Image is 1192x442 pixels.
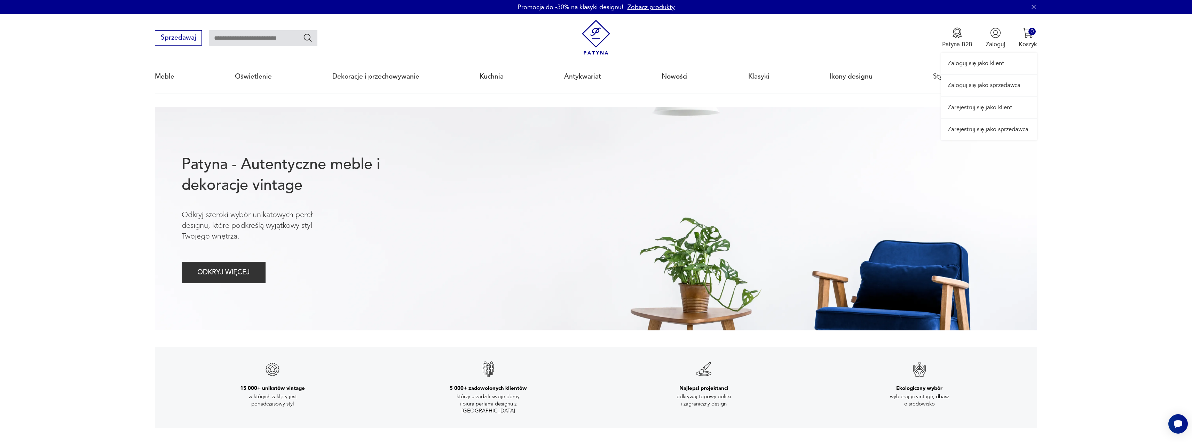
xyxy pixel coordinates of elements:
[235,61,272,93] a: Oświetlenie
[450,393,527,414] p: którzy urządzili swoje domy i biura perłami designu z [GEOGRAPHIC_DATA]
[240,385,305,392] h3: 15 000+ unikatów vintage
[679,385,728,392] h3: Najlepsi projektanci
[1168,414,1188,434] iframe: Smartsupp widget button
[264,361,281,378] img: Znak gwarancji jakości
[480,361,497,378] img: Znak gwarancji jakości
[933,61,948,93] a: Style
[303,33,313,43] button: Szukaj
[480,61,504,93] a: Kuchnia
[941,119,1037,140] a: Zarejestruj się jako sprzedawca
[830,61,873,93] a: Ikony designu
[578,20,614,55] img: Patyna - sklep z meblami i dekoracjami vintage
[665,393,742,407] p: odkrywaj topowy polski i zagraniczny design
[155,61,174,93] a: Meble
[182,262,266,283] button: ODKRYJ WIĘCEJ
[182,209,340,242] p: Odkryj szeroki wybór unikatowych pereł designu, które podkreślą wyjątkowy styl Twojego wnętrza.
[182,270,266,276] a: ODKRYJ WIĘCEJ
[896,385,942,392] h3: Ekologiczny wybór
[881,393,958,407] p: wybierając vintage, dbasz o środowisko
[627,3,675,11] a: Zobacz produkty
[941,53,1037,74] a: Zaloguj się jako klient
[911,361,928,378] img: Znak gwarancji jakości
[155,35,202,41] a: Sprzedawaj
[182,154,407,196] h1: Patyna - Autentyczne meble i dekoracje vintage
[450,385,527,392] h3: 5 000+ zadowolonych klientów
[748,61,769,93] a: Klasyki
[234,393,311,407] p: w których zaklęty jest ponadczasowy styl
[155,30,202,46] button: Sprzedawaj
[695,361,712,378] img: Znak gwarancji jakości
[662,61,688,93] a: Nowości
[564,61,601,93] a: Antykwariat
[518,3,623,11] p: Promocja do -30% na klasyki designu!
[941,75,1037,96] a: Zaloguj się jako sprzedawca
[332,61,419,93] a: Dekoracje i przechowywanie
[941,97,1037,118] a: Zarejestruj się jako klient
